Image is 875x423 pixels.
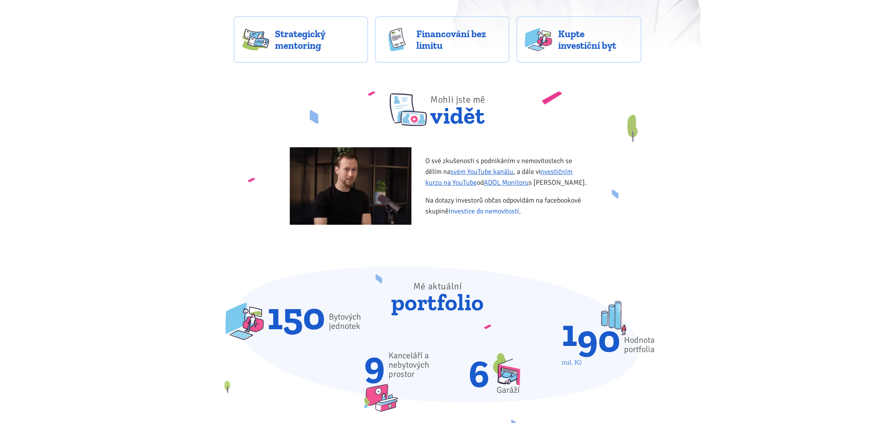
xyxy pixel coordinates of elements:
span: Bytových jednotek [329,312,361,331]
span: 9 [364,349,385,380]
span: Strategický mentoring [275,28,359,51]
a: svém YouTube kanálu [450,167,513,176]
span: vidět [430,84,485,126]
a: Strategický mentoring [234,16,368,63]
a: Kupte investiční byt [516,16,641,63]
img: strategy [242,28,269,51]
div: Hodnota portfolia [624,335,655,354]
span: portfolio [391,271,483,313]
img: finance [383,28,411,51]
span: 150 [267,301,325,332]
div: 90 [577,323,621,354]
img: flats [525,28,552,51]
span: 6 [469,358,490,389]
p: O své zkušenosti s podnikáním v nemovitostech se dělím na , a dále v od s [PERSON_NAME]. [425,155,589,188]
a: Financování bez limitu [375,16,509,63]
a: ADOL Monitoru [484,178,529,187]
span: Mé aktuální [413,280,462,292]
span: Mohli jste mě [430,94,485,105]
div: 1 [562,317,577,348]
span: Kupte investiční byt [558,28,633,51]
div: mil. Kč [562,359,585,365]
p: Na dotazy investorů občas odpovídám na facebookové skupině . [425,195,589,217]
span: Financování bez limitu [416,28,501,51]
div: Garáží [493,385,520,395]
span: Kanceláří a nebytových prostor [389,351,430,379]
a: Investice do nemovitostí [449,207,519,215]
